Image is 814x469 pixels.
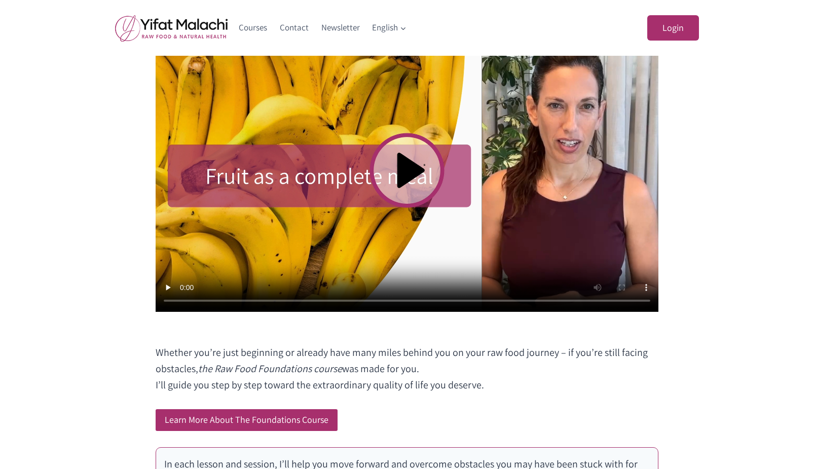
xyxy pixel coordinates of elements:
[274,16,315,40] a: Contact
[156,344,658,393] p: Whether you’re just beginning or already have many miles behind you on your raw food journey – if...
[156,409,338,431] a: Learn More About The Foundations Course
[366,16,413,40] button: Child menu of English
[115,15,228,42] img: yifat_logo41_en.png
[198,362,342,375] em: the Raw Food Foundations course
[233,16,274,40] a: Courses
[315,16,366,40] a: Newsletter
[233,16,413,40] nav: Primary
[647,15,699,41] a: Login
